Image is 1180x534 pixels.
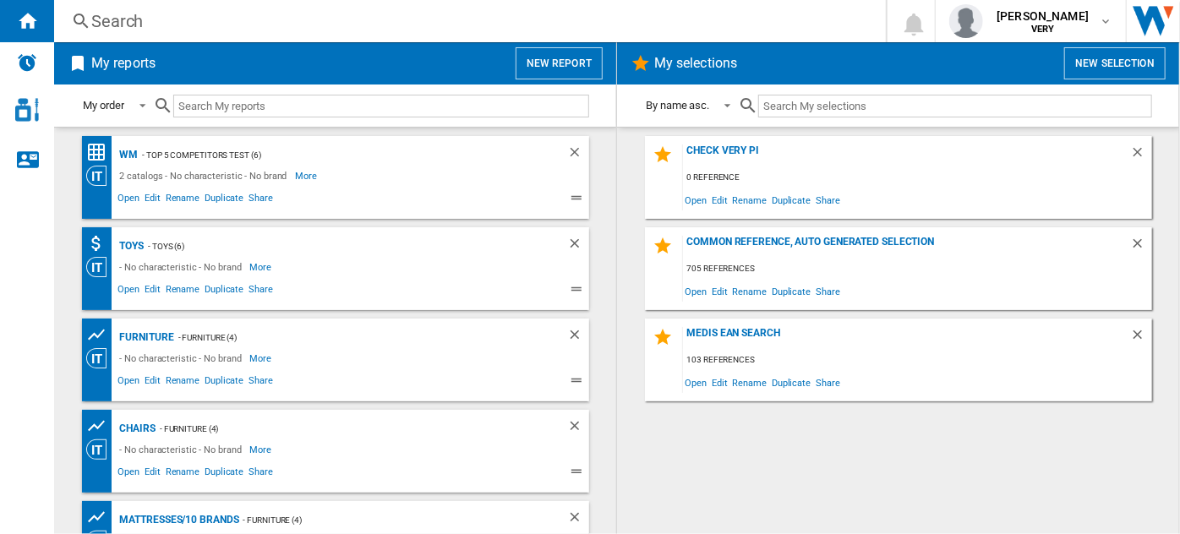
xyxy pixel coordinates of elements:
[683,280,710,302] span: Open
[769,371,813,394] span: Duplicate
[567,509,589,531] div: Delete
[683,371,710,394] span: Open
[813,188,843,211] span: Share
[250,257,275,277] span: More
[567,327,589,348] div: Delete
[709,371,730,394] span: Edit
[142,281,163,302] span: Edit
[1130,144,1152,167] div: Delete
[116,257,250,277] div: - No characteristic - No brand
[86,324,116,346] div: Prices and No. offers by retailer graph
[17,52,37,73] img: alerts-logo.svg
[709,280,730,302] span: Edit
[567,236,589,257] div: Delete
[567,144,589,166] div: Delete
[709,188,730,211] span: Edit
[246,281,276,302] span: Share
[142,190,163,210] span: Edit
[86,507,116,528] div: Prices and No. offers by brand graph
[997,8,1089,25] span: [PERSON_NAME]
[86,439,116,460] div: Category View
[683,259,1152,280] div: 705 references
[683,188,710,211] span: Open
[567,418,589,439] div: Delete
[138,144,533,166] div: - top 5 competitors test (6)
[86,142,116,163] div: Price Matrix
[156,418,533,439] div: - furniture (4)
[1064,47,1166,79] button: New selection
[1130,327,1152,350] div: Delete
[651,47,740,79] h2: My selections
[1031,24,1055,35] b: VERY
[116,166,296,186] div: 2 catalogs - No characteristic - No brand
[250,348,275,368] span: More
[15,98,39,122] img: cosmetic-logo.svg
[163,464,202,484] span: Rename
[246,464,276,484] span: Share
[116,327,174,348] div: Furniture
[202,281,246,302] span: Duplicate
[116,373,143,393] span: Open
[683,350,1152,371] div: 103 references
[173,95,589,117] input: Search My reports
[647,99,710,112] div: By name asc.
[116,464,143,484] span: Open
[174,327,533,348] div: - furniture (4)
[86,416,116,437] div: Prices and No. offers by retailer graph
[813,371,843,394] span: Share
[163,190,202,210] span: Rename
[1130,236,1152,259] div: Delete
[769,280,813,302] span: Duplicate
[86,166,116,186] div: Category View
[730,280,769,302] span: Rename
[730,371,769,394] span: Rename
[246,190,276,210] span: Share
[250,439,275,460] span: More
[163,281,202,302] span: Rename
[246,373,276,393] span: Share
[142,373,163,393] span: Edit
[116,281,143,302] span: Open
[144,236,533,257] div: - Toys (6)
[202,464,246,484] span: Duplicate
[88,47,159,79] h2: My reports
[683,167,1152,188] div: 0 reference
[84,99,124,112] div: My order
[116,348,250,368] div: - No characteristic - No brand
[116,418,156,439] div: Chairs
[116,509,239,531] div: Mattresses/10 brands
[758,95,1151,117] input: Search My selections
[202,373,246,393] span: Duplicate
[86,233,116,254] div: Retailers AVG price (absolute)
[163,373,202,393] span: Rename
[683,236,1130,259] div: Common reference, auto generated selection
[116,236,145,257] div: Toys
[91,9,842,33] div: Search
[116,439,250,460] div: - No characteristic - No brand
[730,188,769,211] span: Rename
[813,280,843,302] span: Share
[683,144,1130,167] div: check very pi
[769,188,813,211] span: Duplicate
[116,144,139,166] div: wm
[949,4,983,38] img: profile.jpg
[683,327,1130,350] div: MEDIS EAN SEARCH
[239,509,533,531] div: - furniture (4)
[142,464,163,484] span: Edit
[86,257,116,277] div: Category View
[295,166,320,186] span: More
[516,47,603,79] button: New report
[86,348,116,368] div: Category View
[116,190,143,210] span: Open
[202,190,246,210] span: Duplicate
